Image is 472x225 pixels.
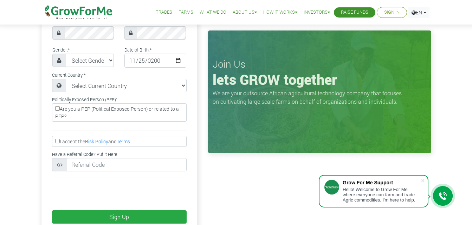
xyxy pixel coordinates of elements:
input: I accept theRisk PolicyandTerms [55,139,60,143]
a: EN [408,7,429,18]
h3: Join Us [213,58,427,70]
label: Are you a PEP (Political Exposed Person) or related to a PEP? [52,103,187,122]
div: Grow For Me Support [343,180,421,185]
p: We are your outsource African agricultural technology company that focuses on cultivating large s... [213,89,406,106]
iframe: reCAPTCHA [47,183,154,210]
a: Terms [117,138,130,145]
h1: lets GROW together [213,71,427,88]
a: Investors [304,9,330,16]
label: Date of Birth: [124,47,151,53]
label: I accept the and [52,136,187,147]
a: How it Works [263,9,297,16]
label: Have a Referral Code? Put it Here: [52,151,118,158]
button: Sign Up [52,210,187,224]
a: Risk Policy [85,138,108,145]
a: Sign In [384,9,400,16]
a: Farms [179,9,193,16]
input: Are you a PEP (Political Exposed Person) or related to a PEP? [55,106,60,111]
label: Politically Exposed Person (PEP): [52,96,117,103]
label: Current Country: [52,72,85,79]
div: Hello! Welcome to Grow For Me where everyone can farm and trade Agric commodities. I'm here to help. [343,187,421,203]
a: About Us [233,9,257,16]
a: Raise Funds [341,9,368,16]
input: Referral Code [67,158,187,171]
label: Gender: [52,47,70,53]
a: Trades [156,9,172,16]
a: What We Do [200,9,226,16]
